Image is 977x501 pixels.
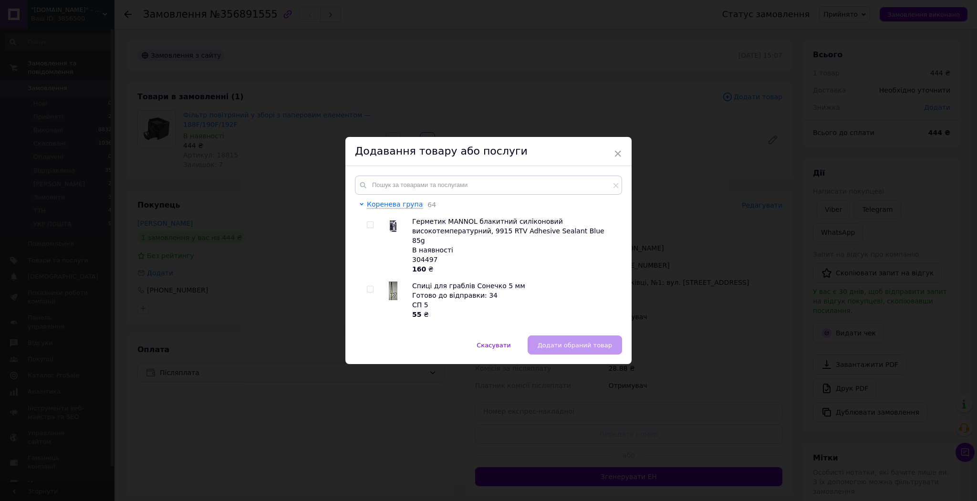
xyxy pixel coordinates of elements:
[412,310,617,319] div: ₴
[412,256,437,263] span: 304497
[412,291,617,300] div: Готово до відправки: 34
[355,176,622,195] input: Пошук за товарами та послугами
[367,200,423,208] span: Коренева група
[477,342,510,349] span: Скасувати
[467,335,520,355] button: Скасувати
[613,146,622,162] span: ×
[389,282,397,300] img: Спиці для граблів Сонечко 5 мм
[384,220,403,232] img: Герметик MANNOL блакитний силіконовий високотемпературний, 9915 RTV Adhesive Sealant Blue 85g
[412,265,426,273] b: 160
[412,218,604,244] span: Герметик MANNOL блакитний силіконовий високотемпературний, 9915 RTV Adhesive Sealant Blue 85g
[412,301,428,309] span: СП 5
[345,137,632,166] div: Додавання товару або послуги
[412,245,617,255] div: В наявності
[423,201,436,209] span: 64
[412,264,617,274] div: ₴
[412,311,421,318] b: 55
[412,282,525,290] span: Спиці для граблів Сонечко 5 мм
